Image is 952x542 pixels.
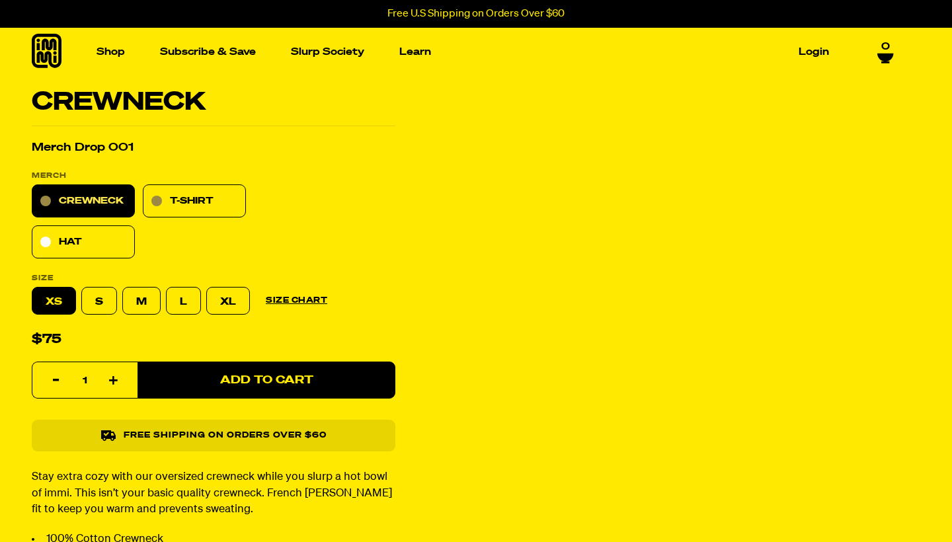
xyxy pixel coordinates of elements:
[122,287,161,315] label: M
[286,42,370,62] a: Slurp Society
[91,28,834,76] nav: Main navigation
[220,375,313,386] span: Add to Cart
[81,287,117,315] label: S
[206,287,250,315] label: XL
[877,41,894,63] a: 0
[387,8,565,20] p: Free U.S Shipping on Orders Over $60
[143,184,246,217] a: T-Shirt
[166,287,201,315] label: L
[881,41,890,53] span: 0
[138,362,395,399] button: Add to Cart
[793,42,834,62] a: Login
[32,225,135,258] a: Hat
[32,184,135,217] a: Crewneck
[91,42,130,62] a: Shop
[32,333,61,346] span: $75
[266,297,327,305] a: Size Chart
[40,362,130,399] input: quantity
[155,42,261,62] a: Subscribe & Save
[32,90,395,115] h1: Crewneck
[124,431,327,440] p: Free shipping on orders over $60
[32,469,395,518] p: Stay extra cozy with our oversized crewneck while you slurp a hot bowl of immi. This isn’t your b...
[32,274,395,282] label: Size
[394,42,436,62] a: Learn
[32,142,395,153] h2: Merch Drop 001
[32,287,76,315] label: XS
[32,172,395,179] p: MERCH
